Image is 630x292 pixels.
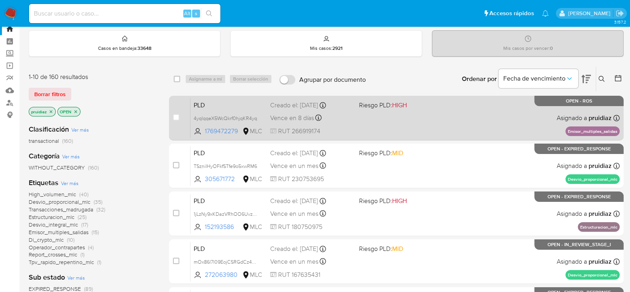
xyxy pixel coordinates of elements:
a: Salir [616,9,624,18]
span: s [195,10,197,17]
p: pablo.ruidiaz@mercadolibre.com [568,10,613,17]
button: search-icon [201,8,217,19]
a: Notificaciones [542,10,549,17]
span: Accesos rápidos [489,9,534,18]
input: Buscar usuario o caso... [29,8,220,19]
span: Alt [184,10,190,17]
span: 3.157.2 [614,19,626,25]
